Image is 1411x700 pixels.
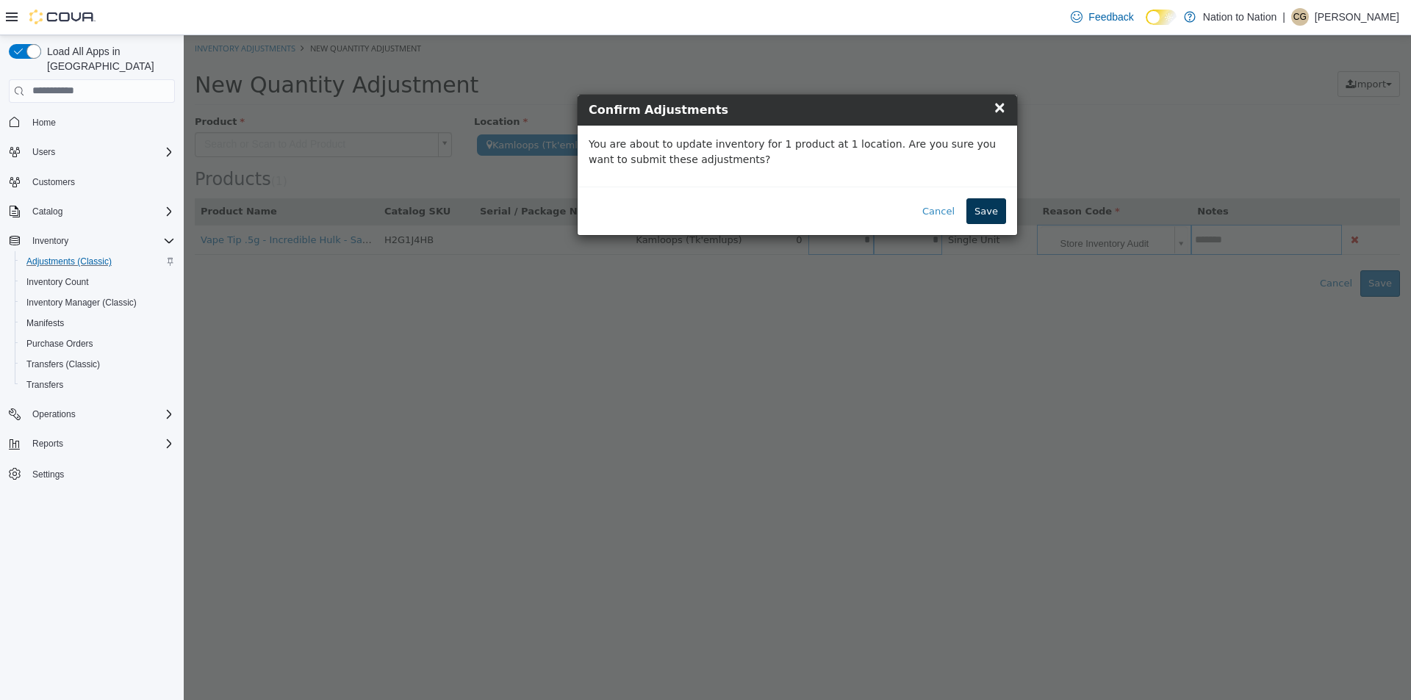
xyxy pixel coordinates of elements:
a: Adjustments (Classic) [21,253,118,270]
span: Operations [32,408,76,420]
span: Customers [32,176,75,188]
button: Catalog [26,203,68,220]
button: Inventory [26,232,74,250]
nav: Complex example [9,106,175,523]
span: Transfers (Classic) [26,358,100,370]
button: Home [3,112,181,133]
a: Purchase Orders [21,335,99,353]
span: Catalog [26,203,175,220]
span: Manifests [21,314,175,332]
span: Inventory Manager (Classic) [21,294,175,311]
span: Home [32,117,56,129]
button: Settings [3,463,181,484]
button: Inventory [3,231,181,251]
button: Save [783,163,822,190]
a: Transfers (Classic) [21,356,106,373]
a: Feedback [1065,2,1139,32]
span: Catalog [32,206,62,217]
span: Users [26,143,175,161]
span: Settings [26,464,175,483]
p: You are about to update inventory for 1 product at 1 location. Are you sure you want to submit th... [405,101,822,132]
div: Cam Gottfriedson [1291,8,1309,26]
button: Reports [3,433,181,454]
a: Customers [26,173,81,191]
span: Operations [26,405,175,423]
button: Users [3,142,181,162]
button: Reports [26,435,69,452]
a: Settings [26,466,70,483]
span: Adjustments (Classic) [26,256,112,267]
span: Home [26,113,175,131]
p: [PERSON_NAME] [1315,8,1399,26]
button: Manifests [15,313,181,333]
span: Customers [26,173,175,191]
button: Transfers (Classic) [15,354,181,375]
span: Manifests [26,317,64,329]
button: Operations [3,404,181,425]
button: Transfers [15,375,181,395]
span: Transfers [21,376,175,394]
button: Inventory Manager (Classic) [15,292,181,313]
a: Transfers [21,376,69,394]
span: Purchase Orders [26,338,93,350]
span: Inventory Manager (Classic) [26,297,137,308]
button: Adjustments (Classic) [15,251,181,272]
span: Load All Apps in [GEOGRAPHIC_DATA] [41,44,175,73]
button: Users [26,143,61,161]
span: Settings [32,469,64,480]
img: Cova [29,10,96,24]
button: Customers [3,171,181,192]
span: Users [32,146,55,158]
a: Home [26,114,62,131]
a: Inventory Count [21,273,95,291]
a: Inventory Manager (Classic) [21,294,143,311]
span: Inventory Count [21,273,175,291]
button: Purchase Orders [15,333,181,354]
p: Nation to Nation [1203,8,1277,26]
span: Transfers (Classic) [21,356,175,373]
span: Reports [32,438,63,450]
span: Reports [26,435,175,452]
button: Catalog [3,201,181,222]
span: Transfers [26,379,63,391]
button: Inventory Count [15,272,181,292]
a: Manifests [21,314,70,332]
h4: Confirm Adjustments [405,66,822,84]
input: Dark Mode [1146,10,1177,25]
span: CG [1293,8,1307,26]
span: Inventory [32,235,68,247]
span: Adjustments (Classic) [21,253,175,270]
p: | [1282,8,1285,26]
button: Cancel [730,163,779,190]
span: × [809,63,822,81]
button: Operations [26,405,82,423]
span: Inventory Count [26,276,89,288]
span: Inventory [26,232,175,250]
span: Feedback [1088,10,1133,24]
span: Purchase Orders [21,335,175,353]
